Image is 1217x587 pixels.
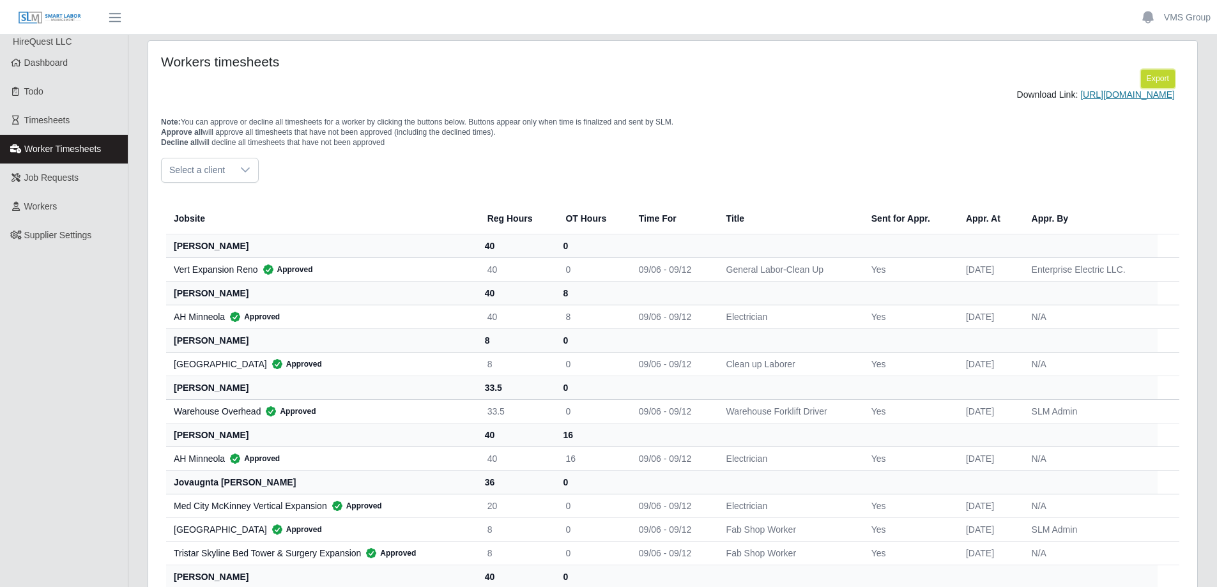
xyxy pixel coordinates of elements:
td: General Labor-Clean Up [716,257,861,281]
img: SLM Logo [18,11,82,25]
div: Vert Expansion Reno [174,263,467,276]
td: 40 [477,257,556,281]
td: Yes [861,305,956,328]
span: Approved [225,452,280,465]
th: 0 [555,234,628,257]
td: 8 [555,305,628,328]
td: [DATE] [956,494,1022,517]
td: 0 [555,541,628,565]
th: Title [716,203,861,234]
td: Yes [861,399,956,423]
span: Approved [261,405,316,418]
h4: Workers timesheets [161,54,576,70]
td: [DATE] [956,541,1022,565]
td: 09/06 - 09/12 [629,257,716,281]
span: Note: [161,118,181,126]
td: 09/06 - 09/12 [629,352,716,376]
td: N/A [1022,305,1158,328]
th: 0 [555,328,628,352]
th: Sent for Appr. [861,203,956,234]
td: Yes [861,446,956,470]
td: 0 [555,257,628,281]
td: 09/06 - 09/12 [629,541,716,565]
th: 0 [555,470,628,494]
td: Electrician [716,446,861,470]
th: Jobsite [166,203,477,234]
td: Yes [861,517,956,541]
span: Job Requests [24,172,79,183]
td: Yes [861,494,956,517]
td: Yes [861,352,956,376]
span: Approved [225,310,280,323]
a: VMS Group [1164,11,1211,24]
div: Warehouse Overhead [174,405,467,418]
td: Electrician [716,494,861,517]
td: 33.5 [477,399,556,423]
span: Approved [267,358,322,370]
span: Worker Timesheets [24,144,101,154]
th: 40 [477,423,556,446]
th: [PERSON_NAME] [166,234,477,257]
div: [GEOGRAPHIC_DATA] [174,523,467,536]
td: 0 [555,494,628,517]
td: [DATE] [956,517,1022,541]
th: jovaugnta [PERSON_NAME] [166,470,477,494]
th: Appr. At [956,203,1022,234]
td: 8 [477,352,556,376]
th: 40 [477,234,556,257]
div: Download Link: [171,88,1175,102]
th: [PERSON_NAME] [166,328,477,352]
th: Appr. By [1022,203,1158,234]
th: 40 [477,281,556,305]
td: Yes [861,541,956,565]
a: [URL][DOMAIN_NAME] [1080,89,1175,100]
span: Decline all [161,138,199,147]
td: 0 [555,517,628,541]
td: N/A [1022,494,1158,517]
th: 16 [555,423,628,446]
div: Med City McKinney Vertical Expansion [174,499,467,512]
th: 36 [477,470,556,494]
th: 8 [555,281,628,305]
td: N/A [1022,541,1158,565]
span: Dashboard [24,57,68,68]
td: [DATE] [956,257,1022,281]
th: [PERSON_NAME] [166,423,477,446]
td: 16 [555,446,628,470]
span: Timesheets [24,115,70,125]
span: Approve all [161,128,203,137]
td: Enterprise Electric LLC. [1022,257,1158,281]
div: AH Minneola [174,310,467,323]
td: 8 [477,541,556,565]
td: 40 [477,305,556,328]
td: Electrician [716,305,861,328]
span: Approved [361,547,416,560]
td: 0 [555,399,628,423]
th: 0 [555,376,628,399]
td: 09/06 - 09/12 [629,305,716,328]
td: 09/06 - 09/12 [629,399,716,423]
td: [DATE] [956,305,1022,328]
span: Todo [24,86,43,96]
span: Supplier Settings [24,230,92,240]
td: N/A [1022,446,1158,470]
td: 8 [477,517,556,541]
button: Export [1141,70,1175,88]
span: HireQuest LLC [13,36,72,47]
p: You can approve or decline all timesheets for a worker by clicking the buttons below. Buttons app... [161,117,1184,148]
th: 8 [477,328,556,352]
td: [DATE] [956,446,1022,470]
span: Workers [24,201,57,211]
span: Approved [258,263,313,276]
th: [PERSON_NAME] [166,281,477,305]
td: SLM Admin [1022,517,1158,541]
th: [PERSON_NAME] [166,376,477,399]
td: N/A [1022,352,1158,376]
th: Reg Hours [477,203,556,234]
div: AH Minneola [174,452,467,465]
td: 09/06 - 09/12 [629,494,716,517]
td: 20 [477,494,556,517]
th: Time For [629,203,716,234]
td: 40 [477,446,556,470]
th: 33.5 [477,376,556,399]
